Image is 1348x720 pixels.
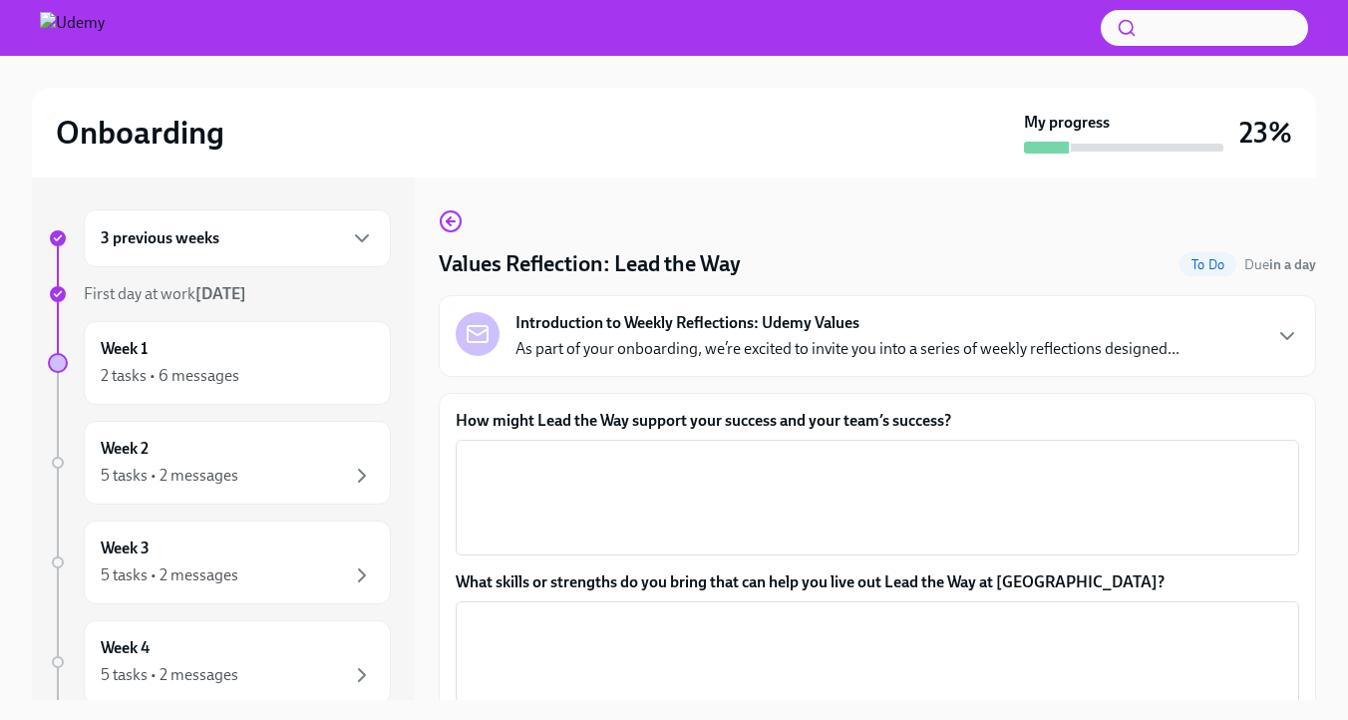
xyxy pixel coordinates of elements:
div: 5 tasks • 2 messages [101,664,238,686]
div: 3 previous weeks [84,209,391,267]
div: 5 tasks • 2 messages [101,564,238,586]
a: Week 35 tasks • 2 messages [48,521,391,604]
strong: My progress [1024,112,1110,134]
strong: in a day [1269,256,1316,273]
h6: 3 previous weeks [101,227,219,249]
a: Week 25 tasks • 2 messages [48,421,391,505]
a: Week 12 tasks • 6 messages [48,321,391,405]
h2: Onboarding [56,113,224,153]
a: First day at work[DATE] [48,283,391,305]
h6: Week 4 [101,637,150,659]
a: Week 45 tasks • 2 messages [48,620,391,704]
label: How might Lead the Way support your success and your team’s success? [456,410,1299,432]
strong: Introduction to Weekly Reflections: Udemy Values [515,312,859,334]
span: First day at work [84,284,246,303]
span: To Do [1179,257,1236,272]
span: Due [1244,256,1316,273]
h6: Week 1 [101,338,148,360]
span: August 20th, 2025 06:30 [1244,255,1316,274]
label: What skills or strengths do you bring that can help you live out Lead the Way at [GEOGRAPHIC_DATA]? [456,571,1299,593]
p: As part of your onboarding, we’re excited to invite you into a series of weekly reflections desig... [515,338,1179,360]
div: 5 tasks • 2 messages [101,465,238,487]
div: 2 tasks • 6 messages [101,365,239,387]
img: Udemy [40,12,105,44]
h3: 23% [1239,115,1292,151]
h4: Values Reflection: Lead the Way [439,249,741,279]
h6: Week 3 [101,538,150,559]
h6: Week 2 [101,438,149,460]
strong: [DATE] [195,284,246,303]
